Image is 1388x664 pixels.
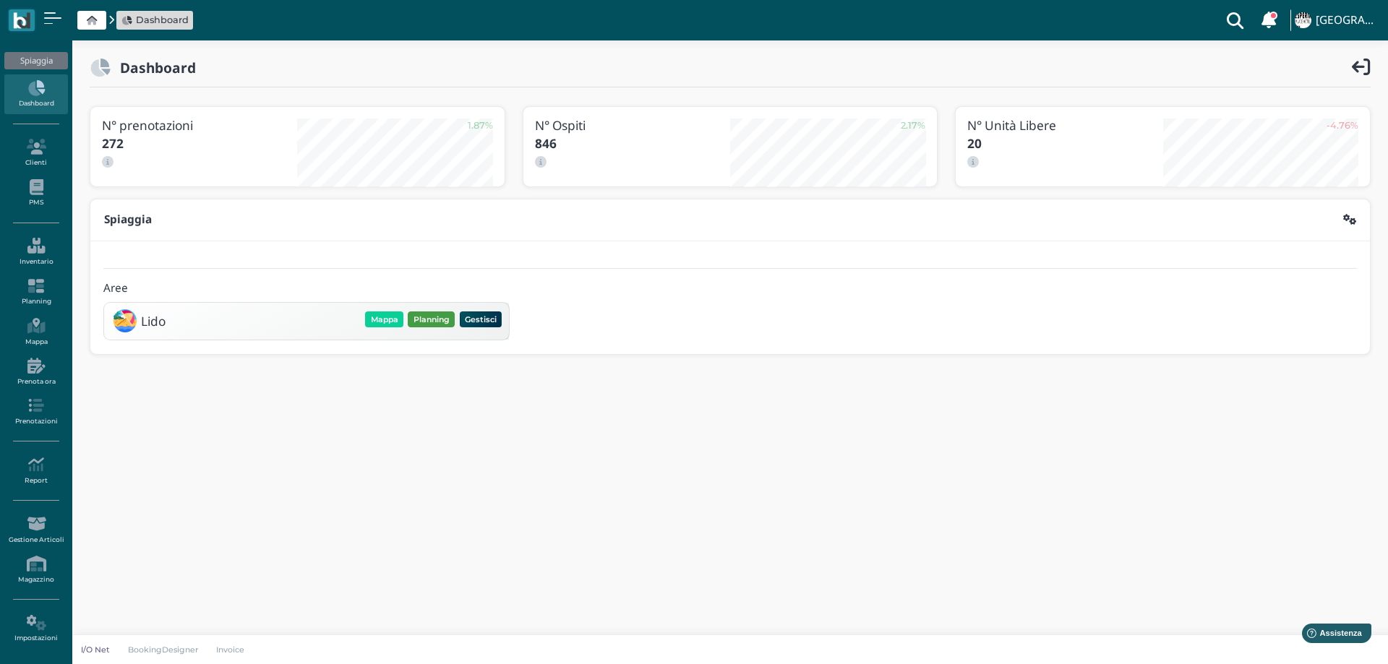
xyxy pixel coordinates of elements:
h3: N° Unità Libere [967,118,1162,132]
h4: [GEOGRAPHIC_DATA] [1316,14,1379,27]
b: 272 [102,135,124,152]
div: Spiaggia [4,52,67,69]
h3: N° prenotazioni [102,118,297,132]
b: 20 [967,135,982,152]
a: ... [GEOGRAPHIC_DATA] [1293,3,1379,38]
h3: N° Ospiti [535,118,730,132]
button: Gestisci [460,311,502,327]
a: PMS [4,173,67,213]
button: Planning [408,311,455,327]
img: logo [13,12,30,29]
a: Prenotazioni [4,392,67,431]
a: Dashboard [4,74,67,114]
iframe: Help widget launcher [1285,619,1376,652]
button: Mappa [365,311,403,327]
a: Dashboard [121,13,189,27]
a: Mappa [4,312,67,352]
img: ... [1295,12,1311,28]
h4: Aree [103,283,128,295]
a: Planning [4,272,67,312]
span: Dashboard [136,13,189,27]
span: Assistenza [43,12,95,22]
a: Prenota ora [4,352,67,392]
b: 846 [535,135,557,152]
a: Inventario [4,232,67,272]
b: Spiaggia [104,212,152,227]
h3: Lido [141,314,166,328]
h2: Dashboard [111,60,196,75]
a: Clienti [4,133,67,173]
